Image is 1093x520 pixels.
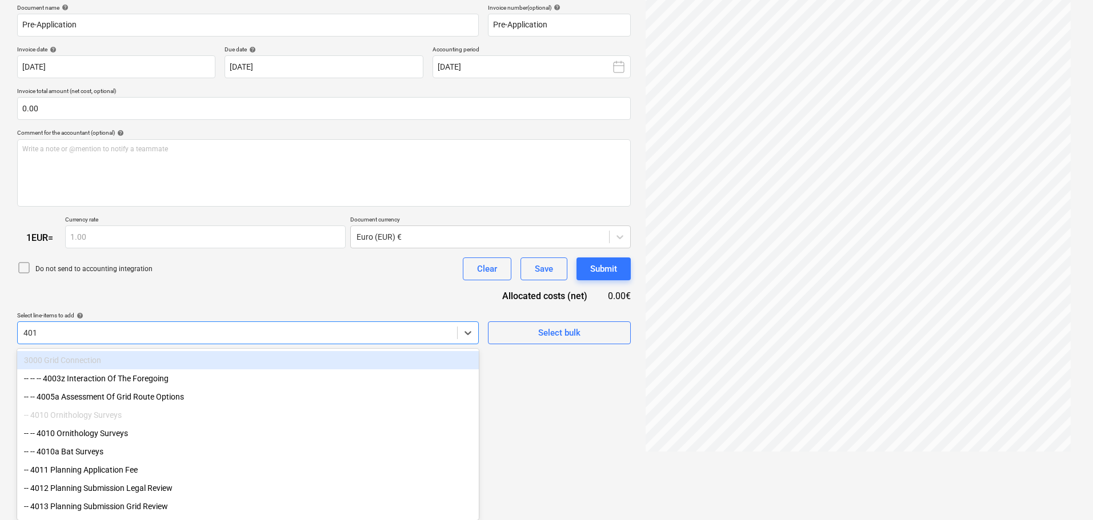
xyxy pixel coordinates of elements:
div: Clear [477,261,497,276]
input: Document name [17,14,479,37]
span: help [247,46,256,53]
button: Clear [463,257,511,280]
div: Select bulk [538,325,580,340]
div: -- 4010 Ornithology Surveys [17,406,479,424]
div: Invoice number (optional) [488,4,631,11]
p: Document currency [350,216,631,225]
div: -- -- -- 4003z Interaction Of The Foregoing [17,369,479,388]
div: 0.00€ [606,289,631,303]
div: Due date [225,46,423,53]
p: Accounting period [433,46,631,55]
input: Invoice date not specified [17,55,215,78]
span: help [59,4,69,11]
span: help [47,46,57,53]
div: Submit [590,261,617,276]
div: -- -- 4005a Assessment Of Grid Route Options [17,388,479,406]
p: Invoice total amount (net cost, optional) [17,87,631,97]
p: Currency rate [65,216,346,225]
div: 3000 Grid Connection [17,351,479,369]
p: Do not send to accounting integration [35,264,153,274]
div: -- 4013 Planning Submission Grid Review [17,497,479,515]
div: Select line-items to add [17,312,479,319]
button: Select bulk [488,321,631,344]
input: Invoice number [488,14,631,37]
button: Submit [576,257,631,280]
div: -- -- 4010 Ornithology Surveys [17,424,479,442]
div: -- 4012 Planning Submission Legal Review [17,479,479,497]
iframe: Chat Widget [1036,465,1093,520]
div: Invoice date [17,46,215,53]
span: help [74,312,83,319]
input: Invoice total amount (net cost, optional) [17,97,631,120]
span: help [115,130,124,136]
div: Allocated costs (net) [482,289,606,303]
input: Due date not specified [225,55,423,78]
div: Comment for the accountant (optional) [17,129,631,136]
div: 1 EUR = [17,232,65,243]
button: [DATE] [433,55,631,78]
button: Save [521,257,567,280]
span: help [551,4,560,11]
div: -- -- 4010a Bat Surveys [17,442,479,461]
div: Save [535,261,553,276]
div: Document name [17,4,479,11]
div: -- 4011 Planning Application Fee [17,461,479,479]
